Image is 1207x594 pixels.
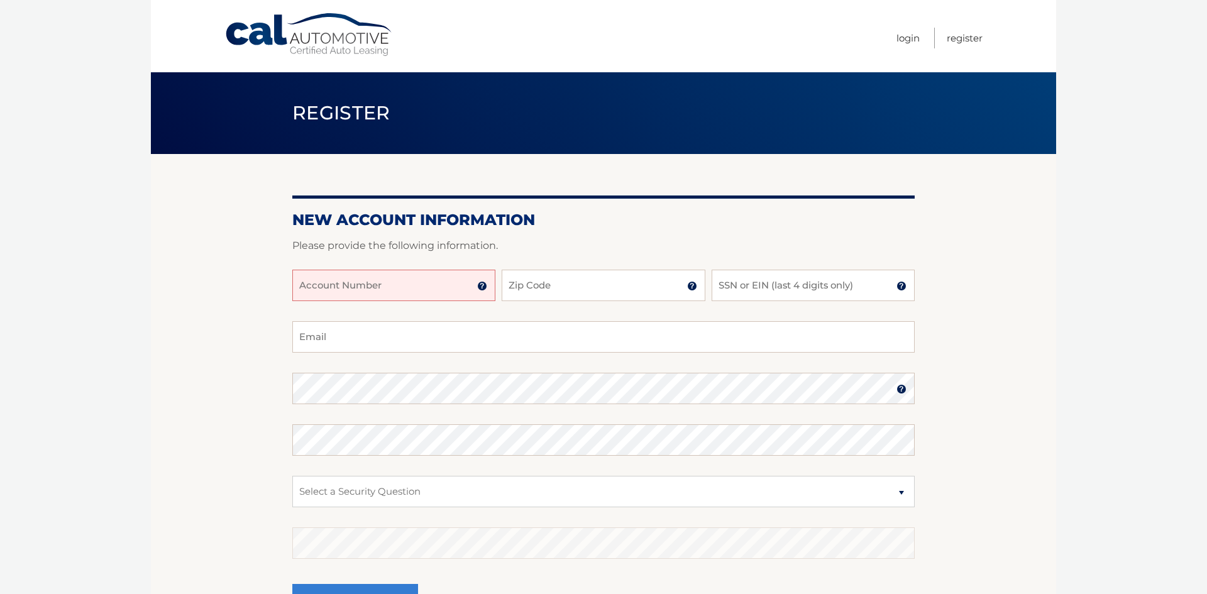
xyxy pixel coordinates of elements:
[896,28,920,48] a: Login
[224,13,394,57] a: Cal Automotive
[292,101,390,124] span: Register
[947,28,983,48] a: Register
[896,384,907,394] img: tooltip.svg
[896,281,907,291] img: tooltip.svg
[292,237,915,255] p: Please provide the following information.
[712,270,915,301] input: SSN or EIN (last 4 digits only)
[687,281,697,291] img: tooltip.svg
[292,321,915,353] input: Email
[292,211,915,229] h2: New Account Information
[292,270,495,301] input: Account Number
[477,281,487,291] img: tooltip.svg
[502,270,705,301] input: Zip Code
